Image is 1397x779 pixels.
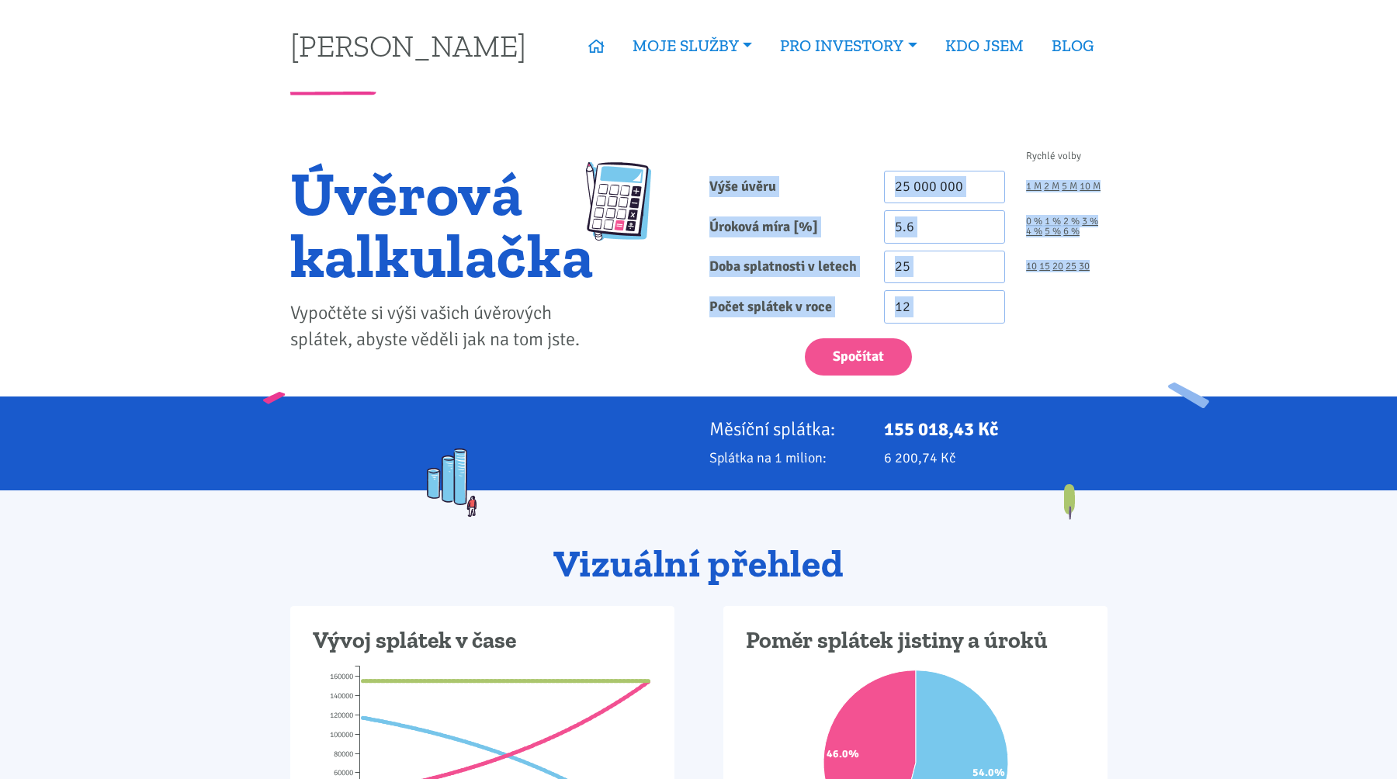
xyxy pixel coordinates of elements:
label: Počet splátek v roce [698,290,873,324]
tspan: 160000 [329,672,352,681]
a: 2 M [1044,182,1059,192]
label: Výše úvěru [698,171,873,204]
a: 15 [1039,261,1050,272]
tspan: 100000 [329,730,352,739]
tspan: 140000 [329,691,352,701]
a: 2 % [1063,216,1080,227]
tspan: 80000 [333,750,352,759]
a: 4 % [1026,227,1042,237]
p: 155 018,43 Kč [884,418,1108,440]
p: Splátka na 1 milion: [709,447,863,469]
h3: Vývoj splátek v čase [313,626,652,656]
a: BLOG [1038,28,1108,64]
a: 10 M [1080,182,1101,192]
a: 1 % [1045,216,1061,227]
button: Spočítat [805,338,912,376]
p: Vypočtěte si výši vašich úvěrových splátek, abyste věděli jak na tom jste. [290,300,594,353]
a: 5 % [1045,227,1061,237]
tspan: 60000 [333,768,352,777]
a: 25 [1066,261,1076,272]
a: 5 M [1062,182,1077,192]
h2: Vizuální přehled [290,543,1108,585]
a: PRO INVESTORY [766,28,931,64]
a: MOJE SLUŽBY [619,28,766,64]
label: Doba splatnosti v letech [698,251,873,284]
p: 6 200,74 Kč [884,447,1108,469]
a: 6 % [1063,227,1080,237]
a: 20 [1052,261,1063,272]
tspan: 120000 [329,711,352,720]
h1: Úvěrová kalkulačka [290,162,594,286]
p: Měsíční splátka: [709,418,863,440]
span: Rychlé volby [1026,151,1081,161]
h3: Poměr splátek jistiny a úroků [746,626,1085,656]
a: [PERSON_NAME] [290,30,526,61]
a: 1 M [1026,182,1042,192]
a: 30 [1079,261,1090,272]
a: 10 [1026,261,1037,272]
a: 3 % [1082,216,1098,227]
a: 0 % [1026,216,1042,227]
a: KDO JSEM [931,28,1038,64]
label: Úroková míra [%] [698,210,873,244]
